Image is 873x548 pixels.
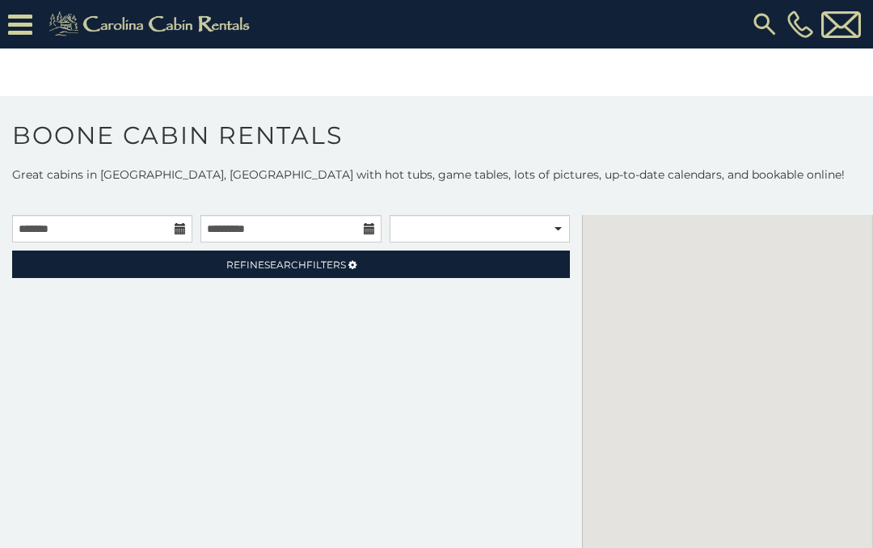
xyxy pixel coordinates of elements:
img: search-regular.svg [750,10,779,39]
span: Search [264,259,306,271]
a: [PHONE_NUMBER] [783,11,817,38]
img: Khaki-logo.png [40,8,264,40]
span: Refine Filters [226,259,346,271]
a: RefineSearchFilters [12,251,570,278]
